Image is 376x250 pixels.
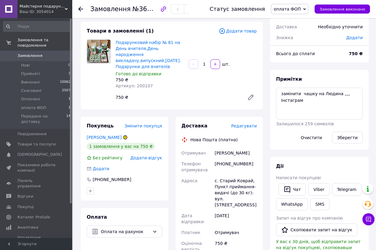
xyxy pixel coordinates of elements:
div: 1 замовлення у вас на 750 ₴ [87,143,155,150]
button: Замовлення виконано [315,5,370,14]
span: Оплата [87,214,107,220]
span: Додати товар [219,28,257,34]
span: Артикул: 200107 [116,83,153,88]
span: 1 [68,105,70,111]
div: [PERSON_NAME] [213,148,258,158]
div: Необхідно уточнити [314,20,366,33]
span: Показники роботи компанії [17,162,56,173]
span: Дії [276,163,284,169]
textarea: замінити чашку на Людина ,,,, Інстаграм [276,88,363,120]
button: SMS [310,198,329,210]
span: Скасовані [21,88,42,93]
span: [DEMOGRAPHIC_DATA] [17,152,62,157]
button: Чат [278,183,306,196]
a: Telegram [332,183,362,196]
button: Зберегти [332,132,363,144]
span: Запит на відгук про компанію [276,216,343,220]
span: Виконані [21,80,40,85]
span: Аналітика [17,225,38,230]
div: Нова Пошта (платна) [189,137,239,143]
span: Знижка [276,35,293,40]
div: 750 ₴ [116,77,184,83]
div: [PHONE_NUMBER] [213,158,258,175]
span: Редагувати [231,123,257,128]
span: оплата ФОП [274,7,301,11]
div: 750 ₴ [113,93,242,102]
span: 10062 [60,80,70,85]
div: [PHONE_NUMBER] [92,177,132,183]
span: Товари та послуги [17,142,56,147]
span: Замовлення [90,5,131,13]
span: Замовлення виконано [319,7,365,11]
span: 14 [66,114,70,124]
span: Примітки [276,76,302,82]
div: Ваш ID: 3054014 [20,9,72,14]
span: Передано на доставку [21,114,66,124]
span: Оплата на рахунок [101,228,150,235]
span: Отримувач [182,151,206,155]
button: Чат з покупцем [362,213,374,225]
span: Управління сайтом [17,235,56,246]
span: Покупці [17,204,34,210]
span: Змінити покупця [125,123,162,128]
span: Додати відгук [130,155,162,160]
span: Покупець [87,123,114,129]
span: Телефон отримувача [182,161,208,172]
span: оплата ФОП [21,105,46,111]
span: Платник [182,230,200,235]
span: Майстерня подарунків "Родзинка" [20,4,65,9]
div: шт. [221,61,230,67]
span: Доставка [182,123,208,129]
span: Без рейтингу [93,155,123,160]
img: Подарунковий набір № 81 на День вчителя,День народження викладачу,випускний,8 Березня. Подарунки ... [87,40,110,63]
button: Скопіювати запит на відгук [276,223,357,236]
a: Редагувати [245,91,257,103]
div: Отримувач [213,227,258,238]
span: Каталог ProSale [17,214,50,220]
div: [DATE] [213,210,258,227]
span: Готово до відправки [116,71,161,76]
span: 0 [68,63,70,68]
span: Дата відправки [182,213,204,224]
span: 1 [68,96,70,102]
span: Прийняті [21,71,40,77]
span: №361611998 [132,5,175,13]
b: 750 ₴ [349,51,363,56]
span: Всього до сплати [276,51,315,56]
button: Очистити [296,132,327,144]
div: Статус замовлення [210,6,265,12]
input: Пошук [3,21,71,32]
span: Доставка [276,24,297,29]
span: Написати покупцеві [276,175,321,180]
div: Повернутися назад [78,6,83,12]
a: Viber [308,183,329,196]
span: Додати [93,166,109,171]
span: Товари в замовленні (1) [87,28,154,34]
span: 3 [68,71,70,77]
span: Замовлення [17,53,42,58]
a: [PERSON_NAME] [87,135,122,140]
span: Повідомлення [17,131,47,137]
span: Оплачені [21,96,40,102]
span: Додати [346,35,363,40]
span: 1 товар [276,14,293,18]
span: Замовлення та повідомлення [17,37,72,48]
span: Адреса [182,178,197,183]
a: Подарунковий набір № 81 на День вчителя,День народження викладачу,випускний,[DATE]. Подарунки для... [116,40,181,69]
div: с. Старий Коврай, Пункт приймання-видачі (до 30 кг): вул. [STREET_ADDRESS] [213,175,258,210]
span: Відгуки [17,194,33,199]
a: WhatsApp [276,198,308,210]
span: Нові [21,63,30,68]
span: Залишилося 259 символів [276,121,334,126]
span: 2507 [62,88,70,93]
span: Панель управління [17,178,56,189]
